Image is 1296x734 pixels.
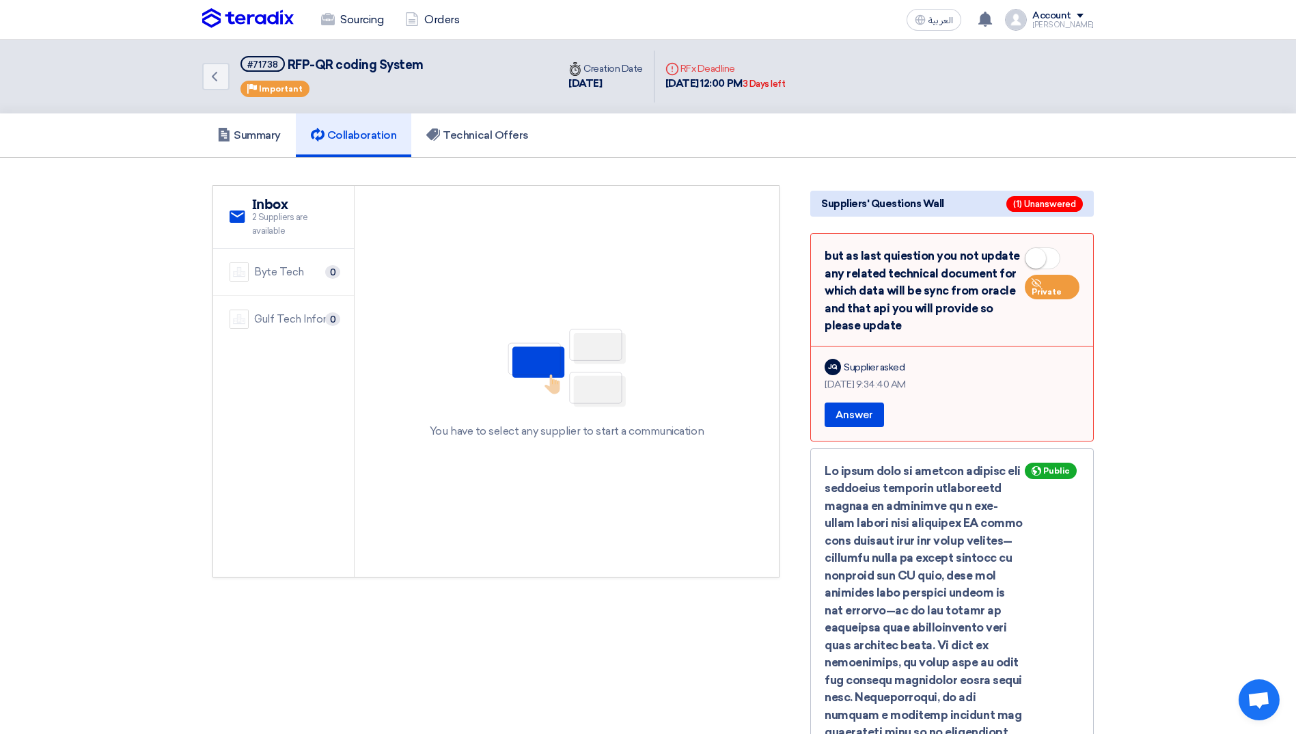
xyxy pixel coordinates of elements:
[411,113,543,157] a: Technical Offers
[907,9,961,31] button: العربية
[259,84,303,94] span: Important
[743,77,786,91] div: 3 Days left
[325,312,340,326] span: 0
[665,62,786,76] div: RFx Deadline
[325,265,340,279] span: 0
[1032,287,1062,297] span: Private
[568,76,643,92] div: [DATE]
[928,16,953,25] span: العربية
[252,210,337,237] span: 2 Suppliers are available
[825,247,1079,335] div: but as last quiestion you not update any related technical document for which data will be sync f...
[665,76,786,92] div: [DATE] 12:00 PM
[1032,10,1071,22] div: Account
[254,312,337,327] div: Gulf Tech Information Technology Co.
[1043,466,1070,476] span: Public
[825,403,884,427] button: Answer
[310,5,394,35] a: Sourcing
[1006,196,1083,212] span: (1) Unanswered
[202,113,296,157] a: Summary
[230,310,249,329] img: company-name
[254,264,304,280] div: Byte Tech
[252,197,337,213] h2: Inbox
[430,423,704,439] div: You have to select any supplier to start a communication
[1032,21,1094,29] div: [PERSON_NAME]
[394,5,470,35] a: Orders
[821,196,944,211] span: Suppliers' Questions Wall
[825,359,841,375] div: JQ
[311,128,397,142] h5: Collaboration
[247,60,278,69] div: #71738
[1239,679,1280,720] div: Open chat
[499,324,635,411] img: No Partner Selected
[296,113,412,157] a: Collaboration
[240,56,424,73] h5: RFP-QR coding System
[844,360,905,375] div: Supplier asked
[288,57,424,72] span: RFP-QR coding System
[217,128,281,142] h5: Summary
[202,8,294,29] img: Teradix logo
[426,128,528,142] h5: Technical Offers
[568,62,643,76] div: Creation Date
[230,262,249,282] img: company-name
[1005,9,1027,31] img: profile_test.png
[825,377,1079,392] div: [DATE] 9:34:40 AM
